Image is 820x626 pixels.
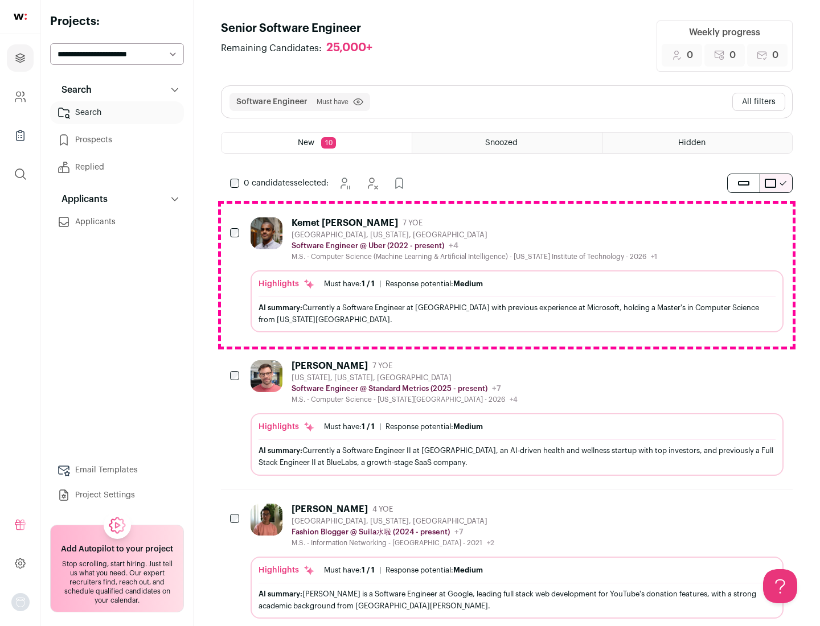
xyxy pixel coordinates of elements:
h2: Add Autopilot to your project [61,543,173,555]
span: AI summary: [259,447,302,454]
div: [GEOGRAPHIC_DATA], [US_STATE], [GEOGRAPHIC_DATA] [292,517,494,526]
div: Currently a Software Engineer II at [GEOGRAPHIC_DATA], an AI-driven health and wellness startup w... [259,444,776,468]
span: Snoozed [485,139,518,147]
span: +7 [492,385,501,393]
span: 1 / 1 [362,280,375,287]
img: 92c6d1596c26b24a11d48d3f64f639effaf6bd365bf059bea4cfc008ddd4fb99.jpg [251,360,282,392]
a: Applicants [50,211,184,233]
div: 25,000+ [326,41,372,55]
span: 1 / 1 [362,423,375,430]
img: nopic.png [11,593,30,611]
a: Company and ATS Settings [7,83,34,110]
div: Highlights [259,278,315,290]
a: Replied [50,156,184,179]
span: Hidden [678,139,706,147]
a: Kemet [PERSON_NAME] 7 YOE [GEOGRAPHIC_DATA], [US_STATE], [GEOGRAPHIC_DATA] Software Engineer @ Ub... [251,217,784,332]
div: Kemet [PERSON_NAME] [292,217,398,229]
div: Must have: [324,422,375,431]
div: Must have: [324,279,375,289]
a: Snoozed [412,133,602,153]
p: Software Engineer @ Uber (2022 - present) [292,241,444,250]
a: Email Templates [50,459,184,481]
p: Applicants [55,192,108,206]
span: 7 YOE [372,361,392,370]
span: 0 candidates [244,179,294,187]
div: M.S. - Computer Science - [US_STATE][GEOGRAPHIC_DATA] - 2026 [292,395,518,404]
span: 0 [772,48,778,62]
button: Open dropdown [11,593,30,611]
a: Projects [7,44,34,72]
span: New [298,139,314,147]
a: Company Lists [7,122,34,149]
div: [GEOGRAPHIC_DATA], [US_STATE], [GEOGRAPHIC_DATA] [292,230,657,240]
span: AI summary: [259,590,302,598]
button: Hide [360,172,383,195]
div: [PERSON_NAME] is a Software Engineer at Google, leading full stack web development for YouTube's ... [259,588,776,612]
a: Project Settings [50,484,184,506]
a: [PERSON_NAME] 7 YOE [US_STATE], [US_STATE], [GEOGRAPHIC_DATA] Software Engineer @ Standard Metric... [251,360,784,475]
a: Search [50,101,184,124]
button: Snooze [333,172,356,195]
span: AI summary: [259,304,302,311]
p: Fashion Blogger @ Suila水啦 (2024 - present) [292,528,450,537]
h1: Senior Software Engineer [221,20,384,36]
ul: | [324,422,483,431]
div: [US_STATE], [US_STATE], [GEOGRAPHIC_DATA] [292,373,518,382]
a: [PERSON_NAME] 4 YOE [GEOGRAPHIC_DATA], [US_STATE], [GEOGRAPHIC_DATA] Fashion Blogger @ Suila水啦 (2... [251,504,784,619]
a: Hidden [602,133,792,153]
ul: | [324,566,483,575]
span: 4 YOE [372,505,393,514]
div: Highlights [259,565,315,576]
p: Search [55,83,92,97]
span: Medium [453,423,483,430]
img: 927442a7649886f10e33b6150e11c56b26abb7af887a5a1dd4d66526963a6550.jpg [251,217,282,249]
button: Add to Prospects [388,172,411,195]
div: Highlights [259,421,315,433]
img: ebffc8b94a612106133ad1a79c5dcc917f1f343d62299c503ebb759c428adb03.jpg [251,504,282,536]
div: Stop scrolling, start hiring. Just tell us what you need. Our expert recruiters find, reach out, ... [58,559,177,605]
button: All filters [732,93,785,111]
div: Weekly progress [689,26,760,39]
span: +4 [449,242,458,250]
div: Response potential: [386,566,483,575]
span: +4 [510,396,518,403]
div: [PERSON_NAME] [292,504,368,515]
span: 0 [687,48,693,62]
span: +1 [651,253,657,260]
h2: Projects: [50,14,184,30]
div: [PERSON_NAME] [292,360,368,372]
div: M.S. - Information Networking - [GEOGRAPHIC_DATA] - 2021 [292,538,494,547]
span: 10 [321,137,336,149]
div: Currently a Software Engineer at [GEOGRAPHIC_DATA] with previous experience at Microsoft, holding... [259,302,776,326]
span: Medium [453,280,483,287]
button: Search [50,79,184,101]
div: Response potential: [386,279,483,289]
span: selected: [244,178,329,189]
p: Software Engineer @ Standard Metrics (2025 - present) [292,384,487,393]
a: Prospects [50,129,184,151]
iframe: Help Scout Beacon - Open [763,569,797,603]
span: Must have [317,97,348,106]
span: +2 [487,539,494,546]
img: wellfound-shorthand-0d5821cbd27db2630d0214b213865d53afaa358527fdda9d0ea32b1df1b89c2c.svg [14,14,27,20]
div: Must have: [324,566,375,575]
button: Software Engineer [236,96,307,108]
div: Response potential: [386,422,483,431]
ul: | [324,279,483,289]
span: Medium [453,566,483,574]
span: 7 YOE [403,219,423,228]
span: 0 [729,48,736,62]
span: +7 [454,528,464,536]
span: Remaining Candidates: [221,42,322,55]
button: Applicants [50,188,184,211]
span: 1 / 1 [362,566,375,574]
a: Add Autopilot to your project Stop scrolling, start hiring. Just tell us what you need. Our exper... [50,525,184,612]
div: M.S. - Computer Science (Machine Learning & Artificial Intelligence) - [US_STATE] Institute of Te... [292,252,657,261]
